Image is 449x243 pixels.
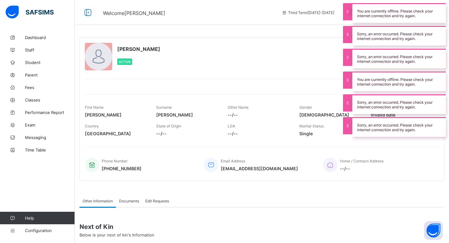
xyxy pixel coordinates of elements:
span: Fees [25,85,75,90]
span: Time Table [25,147,75,152]
div: Sorry, an error occurred. Please check your internet connection and try again. [352,117,446,137]
span: State of Origin [156,124,181,128]
span: Email Address [221,159,245,163]
span: Edit Requests [145,199,169,203]
span: --/-- [340,166,384,171]
span: --/-- [228,112,290,117]
span: Country [85,124,99,128]
span: Gender [299,105,312,110]
span: [PERSON_NAME] [156,112,218,117]
span: Documents [119,199,139,203]
span: Phone Number [102,159,128,163]
div: You are currently offline. Please check your internet connection and try again. [352,3,446,23]
span: Staff [25,47,75,52]
button: Open asap [424,221,443,240]
span: Active [119,60,131,64]
span: Performance Report [25,110,75,115]
span: Exam [25,122,75,127]
span: Classes [25,97,75,102]
span: [PERSON_NAME] [117,46,160,52]
span: [PHONE_NUMBER] [102,166,142,171]
span: First Name [85,105,104,110]
span: Student [25,60,75,65]
span: [EMAIL_ADDRESS][DOMAIN_NAME] [221,166,298,171]
div: Sorry, an error occurred. Please check your internet connection and try again. [352,94,446,114]
span: Parent [25,72,75,77]
span: Help [25,216,75,221]
span: Below is your next of kin's Information [80,232,154,237]
div: MOHAMEDMOHAMED [340,7,434,18]
span: LGA [228,124,235,128]
span: session/term information [282,10,334,15]
img: safsims [6,6,54,19]
span: Surname [156,105,172,110]
span: [PERSON_NAME] [85,112,147,117]
div: Sorry, an error occurred. Please check your internet connection and try again. [352,49,446,68]
span: Configuration [25,228,75,233]
span: --/-- [156,131,218,136]
span: Messaging [25,135,75,140]
span: Marital Status [299,124,324,128]
span: Other Information [83,199,113,203]
span: Other Name [228,105,249,110]
span: Dashboard [25,35,75,40]
div: Sorry, an error occurred. Please check your internet connection and try again. [352,26,446,46]
span: Single [299,131,361,136]
span: --/-- [228,131,290,136]
span: Next of Kin [80,223,444,231]
div: You are currently offline. Please check your internet connection and try again. [352,72,446,91]
span: Home / Contract Address [340,159,384,163]
span: [DEMOGRAPHIC_DATA] [299,112,361,117]
span: [GEOGRAPHIC_DATA] [85,131,147,136]
span: Welcome [PERSON_NAME] [103,10,165,16]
